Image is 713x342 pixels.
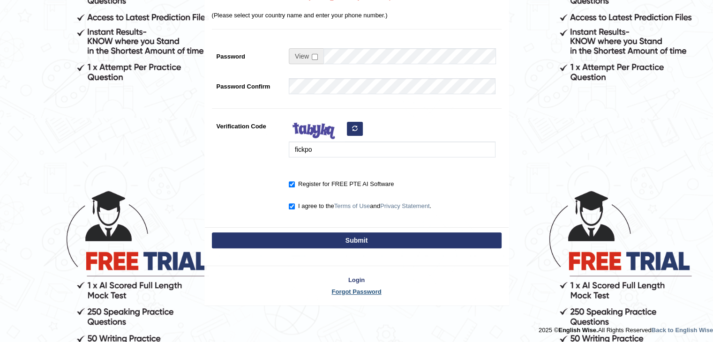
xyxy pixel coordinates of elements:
a: Back to English Wise [652,327,713,334]
p: (Please select your country name and enter your phone number.) [212,11,502,20]
label: I agree to the and . [289,201,431,211]
label: Verification Code [212,118,285,131]
a: Login [205,275,509,284]
a: Terms of Use [334,202,370,209]
input: Show/Hide Password [312,54,318,60]
strong: English Wise. [558,327,598,334]
label: Password Confirm [212,78,285,91]
label: Register for FREE PTE AI Software [289,179,394,189]
input: Register for FREE PTE AI Software [289,181,295,187]
button: Submit [212,232,502,248]
div: 2025 © All Rights Reserved [539,321,713,335]
a: Privacy Statement [380,202,430,209]
label: Password [212,48,285,61]
a: Forgot Password [205,287,509,296]
input: I agree to theTerms of UseandPrivacy Statement. [289,203,295,209]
